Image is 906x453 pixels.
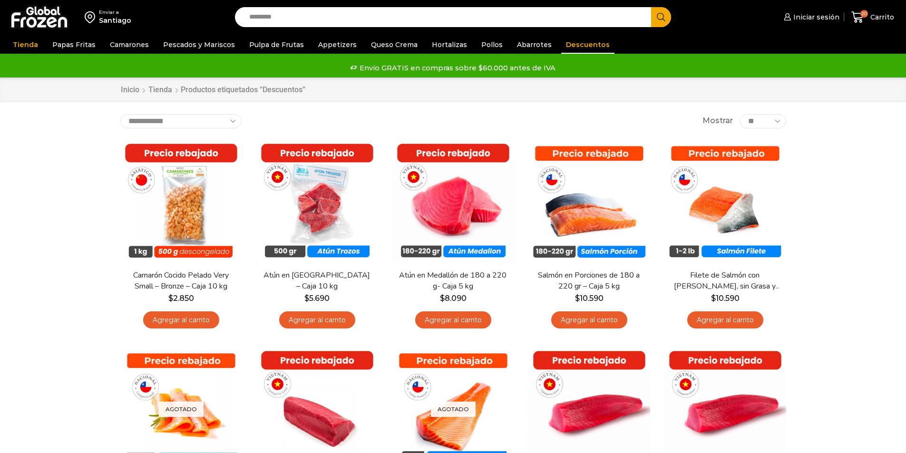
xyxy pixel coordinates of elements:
[440,294,467,303] bdi: 8.090
[99,16,131,25] div: Santiago
[304,294,309,303] span: $
[534,270,643,292] a: Salmón en Porciones de 180 a 220 gr – Caja 5 kg
[168,294,173,303] span: $
[575,294,604,303] bdi: 10.590
[868,12,894,22] span: Carrito
[427,36,472,54] a: Hortalizas
[244,36,309,54] a: Pulpa de Frutas
[702,116,733,126] span: Mostrar
[711,294,740,303] bdi: 10.590
[431,402,476,417] p: Agotado
[120,85,140,96] a: Inicio
[551,311,627,329] a: Agregar al carrito: “Salmón en Porciones de 180 a 220 gr - Caja 5 kg”
[181,85,305,94] h1: Productos etiquetados “Descuentos”
[366,36,422,54] a: Queso Crema
[781,8,839,27] a: Iniciar sesión
[860,10,868,18] span: 20
[120,85,305,96] nav: Breadcrumb
[849,6,896,29] a: 20 Carrito
[8,36,43,54] a: Tienda
[143,311,219,329] a: Agregar al carrito: “Camarón Cocido Pelado Very Small - Bronze - Caja 10 kg”
[398,270,507,292] a: Atún en Medallón de 180 a 220 g- Caja 5 kg
[126,270,235,292] a: Camarón Cocido Pelado Very Small – Bronze – Caja 10 kg
[512,36,556,54] a: Abarrotes
[262,270,371,292] a: Atún en [GEOGRAPHIC_DATA] – Caja 10 kg
[791,12,839,22] span: Iniciar sesión
[415,311,491,329] a: Agregar al carrito: “Atún en Medallón de 180 a 220 g- Caja 5 kg”
[651,7,671,27] button: Search button
[168,294,194,303] bdi: 2.850
[120,114,242,128] select: Pedido de la tienda
[313,36,361,54] a: Appetizers
[304,294,330,303] bdi: 5.690
[670,270,779,292] a: Filete de Salmón con [PERSON_NAME], sin Grasa y sin Espinas 1-2 lb – Caja 10 Kg
[85,9,99,25] img: address-field-icon.svg
[279,311,355,329] a: Agregar al carrito: “Atún en Trozos - Caja 10 kg”
[575,294,580,303] span: $
[105,36,154,54] a: Camarones
[99,9,131,16] div: Enviar a
[158,36,240,54] a: Pescados y Mariscos
[440,294,445,303] span: $
[159,402,204,417] p: Agotado
[711,294,716,303] span: $
[687,311,763,329] a: Agregar al carrito: “Filete de Salmón con Piel, sin Grasa y sin Espinas 1-2 lb – Caja 10 Kg”
[561,36,614,54] a: Descuentos
[48,36,100,54] a: Papas Fritas
[148,85,173,96] a: Tienda
[477,36,507,54] a: Pollos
